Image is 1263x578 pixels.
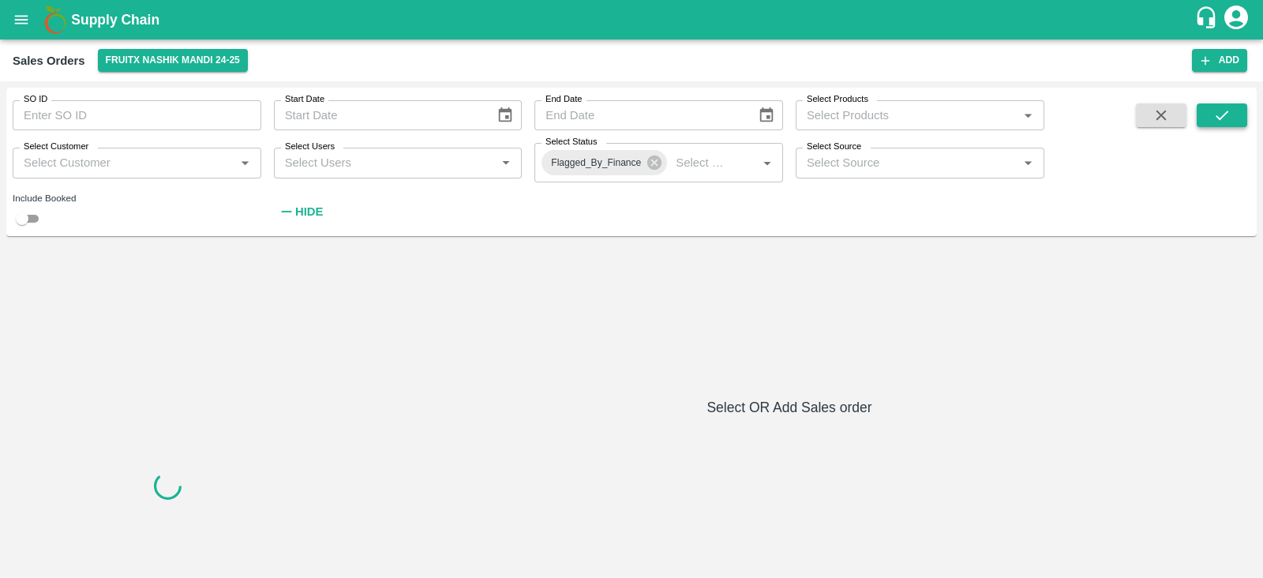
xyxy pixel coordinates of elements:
button: open drawer [3,2,39,38]
button: Open [1018,152,1038,173]
button: Select DC [98,49,248,72]
img: logo [39,4,71,36]
label: SO ID [24,93,47,106]
button: Open [757,152,778,173]
label: Select Users [285,141,335,153]
a: Supply Chain [71,9,1194,31]
label: Select Customer [24,141,88,153]
button: Open [234,152,255,173]
label: Select Source [807,141,861,153]
input: Enter SO ID [13,100,261,130]
div: account of current user [1222,3,1250,36]
div: customer-support [1194,6,1222,34]
button: Open [1018,105,1038,126]
button: Choose date [490,100,520,130]
input: Select Status [669,152,732,173]
input: Select Customer [17,152,230,173]
label: End Date [545,93,582,106]
div: Include Booked [13,191,261,205]
button: Hide [274,198,328,225]
label: Select Status [545,136,598,148]
span: Flagged_By_Finance [542,155,650,171]
input: Select Products [800,105,1014,126]
button: Add [1192,49,1247,72]
input: End Date [534,100,744,130]
h6: Select OR Add Sales order [328,396,1250,418]
label: Start Date [285,93,324,106]
input: Start Date [274,100,484,130]
input: Select Users [279,152,492,173]
strong: Hide [295,205,323,218]
label: Select Products [807,93,868,106]
input: Select Source [800,152,1014,173]
div: Flagged_By_Finance [542,150,667,175]
div: Sales Orders [13,51,85,71]
button: Choose date [751,100,781,130]
button: Open [496,152,516,173]
b: Supply Chain [71,12,159,28]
